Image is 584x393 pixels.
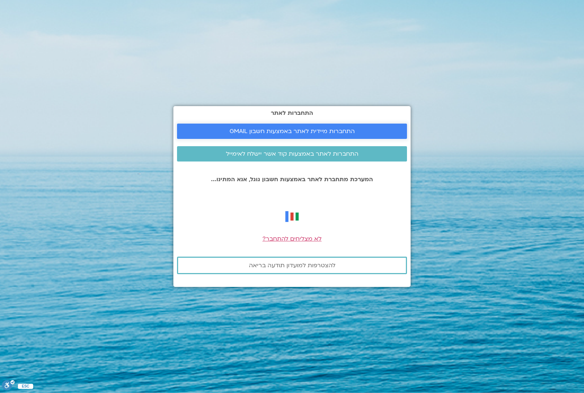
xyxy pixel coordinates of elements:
span: התחברות לאתר באמצעות קוד אשר יישלח לאימייל [226,151,358,157]
span: התחברות מיידית לאתר באמצעות חשבון GMAIL [230,128,355,135]
a: לא מצליחים להתחבר? [262,235,322,243]
a: להצטרפות למועדון תודעה בריאה [177,257,407,274]
p: המערכת מתחברת לאתר באמצעות חשבון גוגל, אנא המתינו... [177,176,407,183]
a: התחברות לאתר באמצעות קוד אשר יישלח לאימייל [177,146,407,162]
h2: התחברות לאתר [177,110,407,116]
span: להצטרפות למועדון תודעה בריאה [249,262,335,269]
a: התחברות מיידית לאתר באמצעות חשבון GMAIL [177,124,407,139]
